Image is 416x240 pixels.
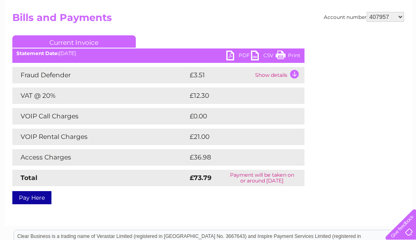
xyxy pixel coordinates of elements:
td: VOIP Call Charges [12,108,188,125]
a: Energy [292,35,310,41]
td: £21.00 [188,129,287,145]
img: logo.png [14,21,56,46]
td: Fraud Defender [12,67,188,83]
strong: Total [21,174,37,182]
a: CSV [251,51,276,62]
div: [DATE] [12,51,304,56]
a: Pay Here [12,191,51,204]
strong: £73.79 [190,174,211,182]
a: Telecoms [315,35,339,41]
div: Clear Business is a trading name of Verastar Limited (registered in [GEOGRAPHIC_DATA] No. 3667643... [14,5,403,40]
a: 0333 014 3131 [261,4,318,14]
td: £36.98 [188,149,288,166]
a: PDF [226,51,251,62]
td: Access Charges [12,149,188,166]
td: VOIP Rental Charges [12,129,188,145]
div: Account number [324,12,404,22]
a: Water [271,35,287,41]
td: £12.30 [188,88,287,104]
td: VAT @ 20% [12,88,188,104]
a: Print [276,51,300,62]
a: Blog [344,35,356,41]
b: Statement Date: [16,50,59,56]
h2: Bills and Payments [12,12,404,28]
td: Payment will be taken on or around [DATE] [220,170,304,186]
td: £3.51 [188,67,253,83]
td: £0.00 [188,108,286,125]
a: Log out [389,35,408,41]
a: Contact [361,35,381,41]
td: Show details [253,67,304,83]
a: Current Invoice [12,35,136,48]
